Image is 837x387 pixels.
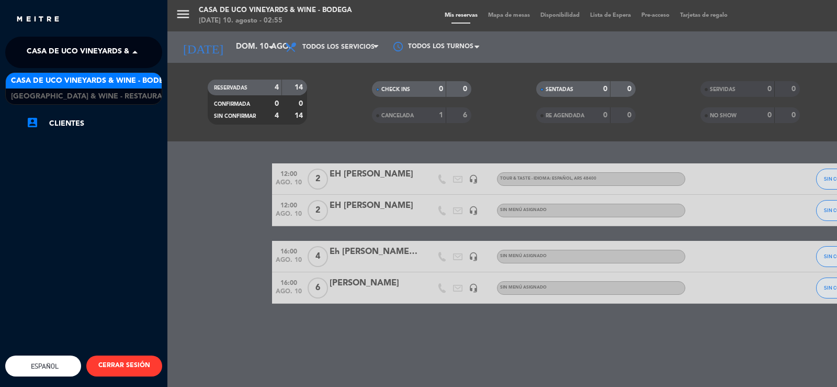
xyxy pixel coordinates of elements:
a: account_boxClientes [26,117,162,130]
i: account_box [26,116,39,129]
span: Casa de Uco Vineyards & Wine - Bodega [27,41,190,63]
span: [GEOGRAPHIC_DATA] & Wine - Restaurante [11,91,177,103]
img: MEITRE [16,16,60,24]
button: CERRAR SESIÓN [86,356,162,377]
span: Español [28,362,59,370]
span: Casa de Uco Vineyards & Wine - Bodega [11,75,175,87]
